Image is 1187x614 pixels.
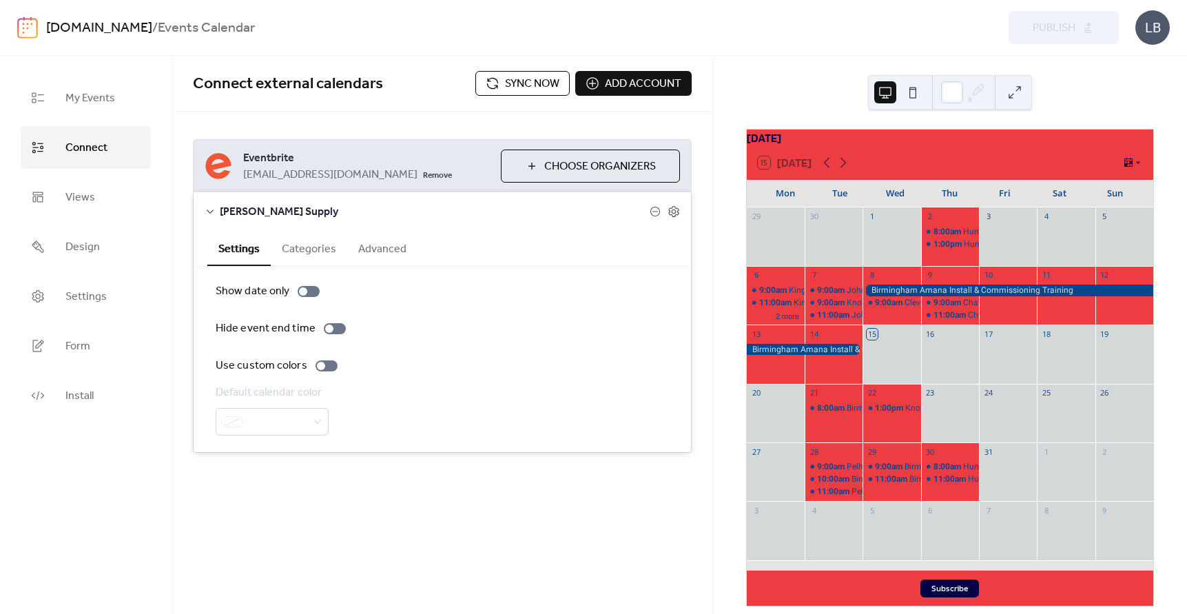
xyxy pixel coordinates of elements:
[747,130,1153,146] div: [DATE]
[817,285,847,296] span: 9:00am
[809,388,819,398] div: 21
[1100,505,1110,515] div: 9
[794,297,935,309] div: Kingsport Customer Appreciation Day
[1135,10,1170,45] div: LB
[758,180,813,207] div: Mon
[21,126,151,169] a: Connect
[1100,270,1110,280] div: 12
[17,17,38,39] img: logo
[867,329,877,339] div: 15
[46,15,152,41] a: [DOMAIN_NAME]
[21,374,151,417] a: Install
[983,270,993,280] div: 10
[423,170,452,181] span: Remove
[216,385,326,401] div: Default calendar color
[751,505,761,515] div: 3
[65,286,107,308] span: Settings
[605,76,681,92] span: Add account
[925,388,936,398] div: 23
[65,236,100,258] span: Design
[921,309,979,321] div: Chattanooga Customer Appreciation Day
[216,358,307,374] div: Use custom colors
[922,180,978,207] div: Thu
[817,486,851,498] span: 11:00am
[921,473,979,485] div: Huntsville Customer Appreciation Day
[875,473,909,485] span: 11:00am
[925,447,936,457] div: 30
[805,486,863,498] div: Pelham Customer Appreciation Day
[21,275,151,318] a: Settings
[747,285,805,296] div: Kingsport Amana Roadshow
[544,158,656,175] span: Choose Organizers
[1087,180,1142,207] div: Sun
[968,309,1122,321] div: Chattanooga Customer Appreciation Day
[347,231,417,265] button: Advanced
[817,473,851,485] span: 10:00am
[1041,447,1051,457] div: 1
[963,461,1071,473] div: Huntsville Amana Roadshow
[817,461,847,473] span: 9:00am
[809,270,819,280] div: 7
[243,150,490,167] span: Eventbrite
[1033,180,1088,207] div: Sat
[751,270,761,280] div: 6
[805,309,863,321] div: Johnson City Customer Appreciation Day
[921,226,979,238] div: Huntsville Recovery & Leak Check Training
[905,402,1062,414] div: Knoxville TracPipe Counter Strike Training
[867,447,877,457] div: 29
[863,461,920,473] div: Birmingham Amana Roadshow
[805,461,863,473] div: Pelham Amana Roadshow
[1041,212,1051,222] div: 4
[964,238,1105,250] div: Huntsville Mini-Split & Sky Air Training
[983,212,993,222] div: 3
[933,226,963,238] span: 8:00am
[925,270,936,280] div: 9
[1100,447,1110,457] div: 2
[205,152,232,180] img: eventbrite
[216,320,316,337] div: Hide event end time
[1100,329,1110,339] div: 19
[983,329,993,339] div: 17
[805,402,863,414] div: Birmingham ECM Fractional Motors Training
[817,402,847,414] span: 8:00am
[1100,388,1110,398] div: 26
[65,336,90,358] span: Form
[920,580,979,597] button: Subscribe
[193,69,383,99] span: Connect external calendars
[921,238,979,250] div: Huntsville Mini-Split & Sky Air Training
[963,226,1119,238] div: Huntsville Recovery & Leak Check Training
[21,76,151,119] a: My Events
[789,285,896,296] div: Kingsport Amana Roadshow
[925,505,936,515] div: 6
[21,176,151,218] a: Views
[21,325,151,367] a: Form
[805,297,863,309] div: Knoxville Amana S Series Install & Commissioning Training
[863,285,1153,296] div: Birmingham Amana Install & Commissioning Training
[751,388,761,398] div: 20
[751,212,761,222] div: 29
[863,297,920,309] div: Cleveland Amana Roadshow
[983,505,993,515] div: 7
[875,461,905,473] span: 9:00am
[747,344,863,356] div: Birmingham Amana Install & Commissioning Training
[158,15,255,41] b: Events Calendar
[747,297,805,309] div: Kingsport Customer Appreciation Day
[867,180,922,207] div: Wed
[875,402,905,414] span: 1:00pm
[813,180,868,207] div: Tue
[851,486,985,498] div: Pelham Customer Appreciation Day
[909,473,1060,485] div: Birmingham Customer Appreciation Day
[770,309,805,321] button: 2 more
[475,71,570,96] button: Sync now
[933,461,963,473] span: 8:00am
[65,137,107,159] span: Connect
[575,71,692,96] button: Add account
[867,212,877,222] div: 1
[1100,212,1110,222] div: 5
[968,473,1110,485] div: Huntsville Customer Appreciation Day
[805,285,863,296] div: Johnson City Amana Roadshow
[921,297,979,309] div: Chattanooga Amana Roadshow
[216,283,289,300] div: Show date only
[847,297,1067,309] div: Knoxville Amana S Series Install & Commissioning Training
[809,212,819,222] div: 30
